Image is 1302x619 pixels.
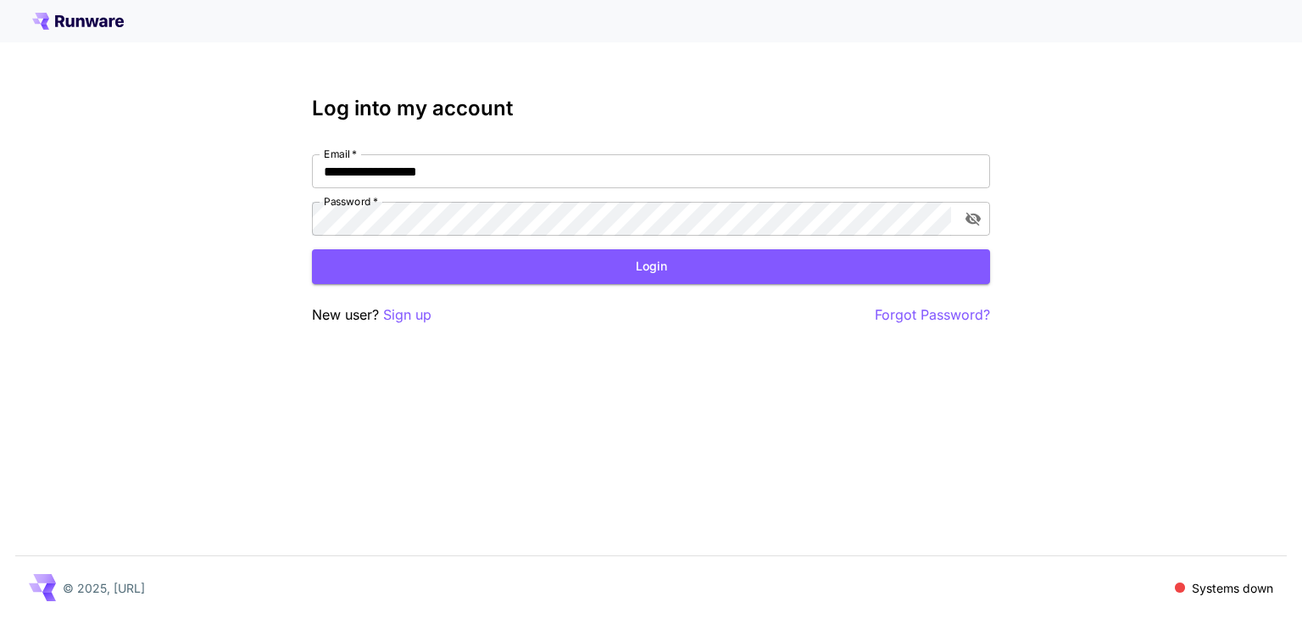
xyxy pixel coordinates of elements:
[312,249,990,284] button: Login
[1192,579,1273,597] p: Systems down
[324,194,378,209] label: Password
[63,579,145,597] p: © 2025, [URL]
[383,304,431,326] button: Sign up
[958,204,988,234] button: toggle password visibility
[312,304,431,326] p: New user?
[875,304,990,326] button: Forgot Password?
[324,147,357,161] label: Email
[312,97,990,120] h3: Log into my account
